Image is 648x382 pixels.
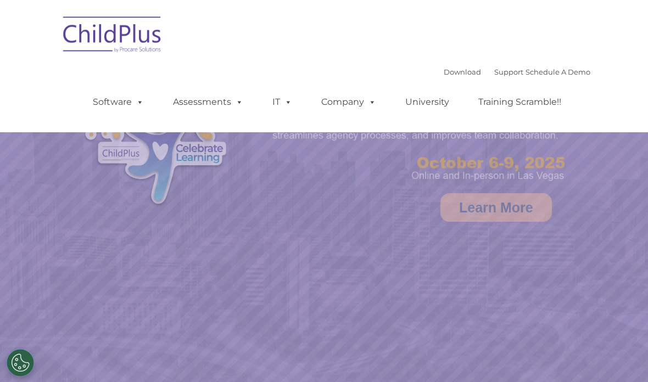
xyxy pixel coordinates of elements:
a: Download [444,68,481,76]
a: Assessments [162,91,254,113]
a: Support [494,68,523,76]
a: Learn More [440,193,552,222]
a: Schedule A Demo [526,68,590,76]
font: | [444,68,590,76]
a: Company [310,91,387,113]
img: ChildPlus by Procare Solutions [58,9,167,64]
a: Training Scramble!! [467,91,572,113]
a: IT [261,91,303,113]
a: Software [82,91,155,113]
a: University [394,91,460,113]
button: Cookies Settings [7,349,34,377]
